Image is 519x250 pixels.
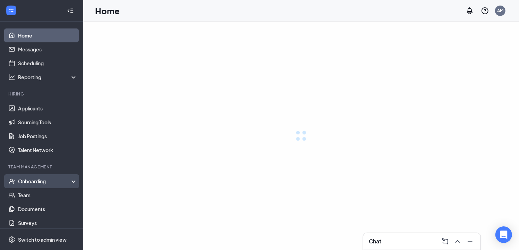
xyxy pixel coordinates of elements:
a: Sourcing Tools [18,115,77,129]
svg: Analysis [8,74,15,81]
a: Home [18,28,77,42]
div: AM [497,8,503,14]
a: Surveys [18,216,77,230]
button: ComposeMessage [439,236,450,247]
svg: WorkstreamLogo [8,7,15,14]
div: Switch to admin view [18,236,67,243]
svg: Collapse [67,7,74,14]
div: Team Management [8,164,76,170]
svg: Settings [8,236,15,243]
a: Applicants [18,101,77,115]
a: Messages [18,42,77,56]
h1: Home [95,5,120,17]
button: Minimize [464,236,475,247]
h3: Chat [369,237,381,245]
svg: QuestionInfo [481,7,489,15]
div: Onboarding [18,178,78,185]
a: Job Postings [18,129,77,143]
button: ChevronUp [451,236,462,247]
svg: UserCheck [8,178,15,185]
svg: ChevronUp [453,237,462,245]
a: Talent Network [18,143,77,157]
svg: Notifications [466,7,474,15]
div: Reporting [18,74,78,81]
svg: Minimize [466,237,474,245]
svg: ComposeMessage [441,237,449,245]
a: Scheduling [18,56,77,70]
a: Documents [18,202,77,216]
div: Open Intercom Messenger [495,226,512,243]
div: Hiring [8,91,76,97]
a: Team [18,188,77,202]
